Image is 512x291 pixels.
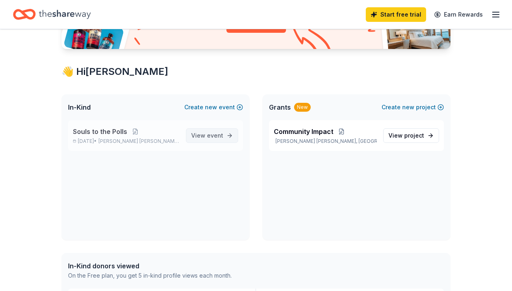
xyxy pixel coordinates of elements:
div: 👋 Hi [PERSON_NAME] [62,65,450,78]
button: Createnewproject [382,102,444,112]
p: [PERSON_NAME] [PERSON_NAME], [GEOGRAPHIC_DATA] [274,138,377,144]
span: new [205,102,217,112]
span: [PERSON_NAME] [PERSON_NAME], [GEOGRAPHIC_DATA] [98,138,179,144]
a: Home [13,5,91,24]
button: Createnewevent [184,102,243,112]
a: View event [186,128,238,143]
span: View [388,131,424,140]
img: Curvy arrow [292,25,333,55]
span: event [207,132,223,139]
div: On the Free plan, you get 5 in-kind profile views each month. [68,271,232,280]
a: Start free trial [366,7,426,22]
span: Souls to the Polls [73,127,127,136]
span: Community Impact [274,127,333,136]
a: Earn Rewards [429,7,488,22]
span: In-Kind [68,102,91,112]
span: View [191,131,223,140]
span: Grants [269,102,291,112]
div: New [294,103,311,112]
p: [DATE] • [73,138,179,144]
span: project [404,132,424,139]
div: In-Kind donors viewed [68,261,232,271]
a: View project [383,128,439,143]
span: new [402,102,414,112]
